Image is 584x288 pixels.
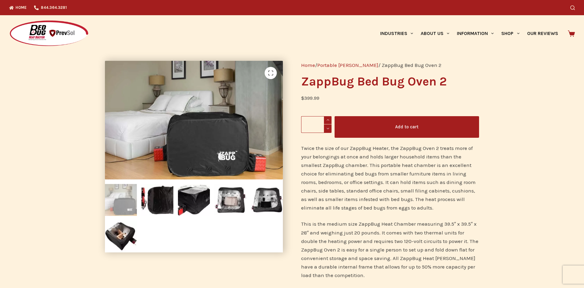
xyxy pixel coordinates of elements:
[417,15,453,52] a: About Us
[376,15,417,52] a: Industries
[498,15,523,52] a: Shop
[141,184,173,216] img: ZappBug Bed Bug Oven 2 - Image 2
[105,220,137,252] img: ZappBug Bed Bug Oven 2 - Image 6
[251,184,283,216] img: ZappBug Bed Bug Oven 2 - Image 5
[335,116,479,138] button: Add to cart
[570,5,575,10] button: Search
[105,116,283,123] a: ZappBug Bed Bug Oven 2
[301,220,479,279] p: This is the medium size ZappBug Heat Chamber measuring 39.5″ x 39.5″ x 28″ and weighing just 20 p...
[301,116,332,133] input: Product quantity
[317,62,378,68] a: Portable [PERSON_NAME]
[9,20,89,47] img: Prevsol/Bed Bug Heat Doctor
[453,15,498,52] a: Information
[523,15,562,52] a: Our Reviews
[301,62,315,68] a: Home
[265,67,277,79] a: View full-screen image gallery
[376,15,562,52] nav: Primary
[105,61,283,179] img: ZappBug Bed Bug Oven 2
[105,184,137,216] img: ZappBug Bed Bug Oven 2
[301,144,479,212] p: Twice the size of our ZappBug Heater, the ZappBug Oven 2 treats more of your belongings at once a...
[301,61,479,69] nav: Breadcrumb
[301,75,479,88] h1: ZappBug Bed Bug Oven 2
[301,95,319,101] bdi: 399.99
[301,95,304,101] span: $
[214,184,246,216] img: ZappBug Bed Bug Oven 2 - Image 4
[178,184,210,216] img: ZappBug Bed Bug Oven 2 - Image 3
